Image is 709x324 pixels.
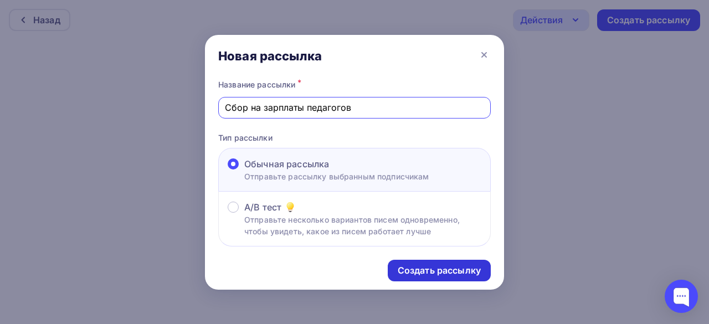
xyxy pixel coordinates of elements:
[244,171,429,182] p: Отправьте рассылку выбранным подписчикам
[218,77,491,92] div: Название рассылки
[244,157,329,171] span: Обычная рассылка
[218,132,491,143] p: Тип рассылки
[244,214,481,237] p: Отправьте несколько вариантов писем одновременно, чтобы увидеть, какое из писем работает лучше
[218,48,322,64] div: Новая рассылка
[225,101,485,114] input: Придумайте название рассылки
[244,200,281,214] span: A/B тест
[398,264,481,277] div: Создать рассылку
